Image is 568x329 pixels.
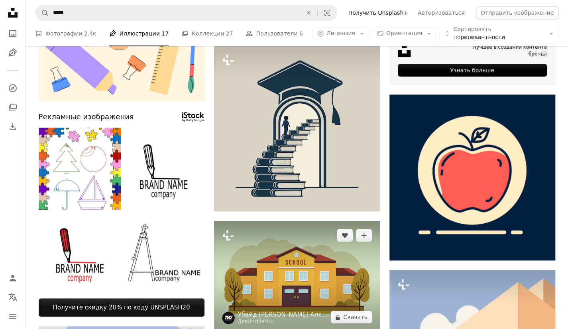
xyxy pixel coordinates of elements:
[348,10,408,16] font: Получить Unsplash+
[389,173,555,181] a: Изображение яблока на синем фоне
[5,5,21,22] a: Главная — Unsplash
[248,319,274,324] a: Unsplash+
[45,30,82,37] font: Фотографии
[344,6,413,19] a: Получить Unsplash+
[5,270,21,286] a: Войти / Зарегистрироваться
[122,211,204,294] img: мольберт. логотип для компании и бизнеса
[214,45,380,211] img: Выпускной колпак на стопке книг
[246,21,303,46] a: Пользователи 6
[214,272,380,280] a: Желтое здание школы на фоне деревьев и облаков.
[222,311,235,324] img: Перейти к профилю Убайда Э. Аляфизи
[5,118,21,134] a: История загрузок
[35,5,337,21] form: Найти визуальные материалы на сайте
[122,128,204,210] img: карандаш рисует линию. логотип для бизнеса и компании
[181,21,233,46] a: Коллекции 27
[5,26,21,41] a: Фотографии
[5,45,21,61] a: Иллюстрации
[343,314,367,320] font: Скачать
[5,308,21,324] button: Меню
[226,30,233,37] font: 27
[460,34,505,40] font: релевантности
[214,124,380,132] a: Выпускной колпак на стопке книг
[312,27,369,40] button: Лицензия
[326,30,355,36] font: Лицензия
[39,112,134,121] font: Рекламные изображения
[372,27,436,40] button: Ориентация
[418,10,465,16] font: Авторизоваться
[238,311,328,319] a: Убайд [PERSON_NAME] Аляфизи
[450,67,494,73] font: Узнать больше
[398,44,411,57] img: file-1631678316303-ed18b8b5cb9cimage
[256,30,297,37] font: Пользователи
[476,6,558,19] button: Отправить изображение
[238,319,248,324] font: Для
[331,311,371,323] button: Скачать
[453,26,491,40] font: Сортировать по
[300,5,317,20] button: Прозрачный
[5,99,21,115] a: Коллекции
[35,5,49,20] button: Поиск Unsplash
[318,5,337,20] button: Визуальный поиск
[5,289,21,305] button: Язык
[413,6,470,19] a: Авторизоваться
[39,298,204,317] a: Получите скидку 20% по коду UNSPLASH20
[299,30,303,37] font: 6
[53,304,190,311] font: Получите скидку 20% по коду UNSPLASH20
[439,23,558,44] button: Сортировать порелевантности
[192,30,224,37] font: Коллекции
[35,21,96,46] a: Фотографии 2.4к
[356,229,372,242] button: Добавить в коллекцию
[386,30,423,36] font: Ориентация
[238,311,338,318] font: Убайд [PERSON_NAME] Аляфизи
[389,95,555,260] img: Изображение яблока на синем фоне
[84,30,96,37] font: 2.4к
[481,10,554,16] font: Отправить изображение
[337,229,353,242] button: Нравиться
[5,80,21,96] a: Исследовать
[39,128,121,210] img: Занятия для детей. Раскрась страницу. Повтори линии.
[39,211,121,294] img: карандаш рисует линию. логотип для бизнеса и компании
